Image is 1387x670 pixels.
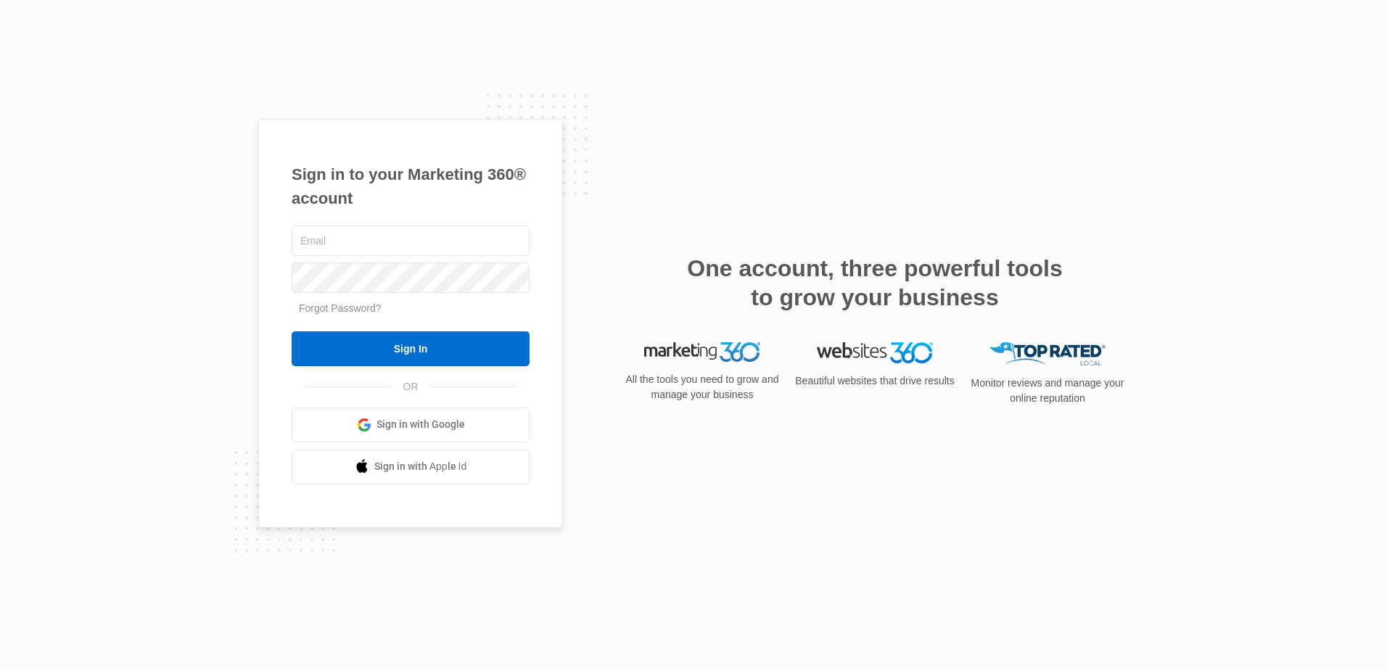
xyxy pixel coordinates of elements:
[817,342,933,363] img: Websites 360
[292,226,530,256] input: Email
[292,331,530,366] input: Sign In
[393,379,429,394] span: OR
[683,254,1067,312] h2: One account, three powerful tools to grow your business
[644,342,760,363] img: Marketing 360
[989,342,1106,366] img: Top Rated Local
[292,162,530,210] h1: Sign in to your Marketing 360® account
[376,417,465,432] span: Sign in with Google
[299,302,382,314] a: Forgot Password?
[621,372,783,402] p: All the tools you need to grow and manage your business
[374,459,467,474] span: Sign in with Apple Id
[794,373,956,389] p: Beautiful websites that drive results
[966,376,1129,406] p: Monitor reviews and manage your online reputation
[292,408,530,442] a: Sign in with Google
[292,450,530,484] a: Sign in with Apple Id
